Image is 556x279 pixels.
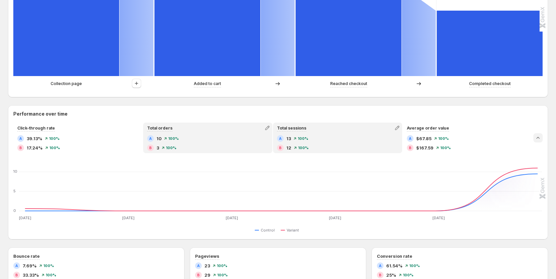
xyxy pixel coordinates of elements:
[409,146,412,150] h2: B
[379,264,382,268] h2: A
[43,264,54,268] span: 100%
[386,272,396,278] span: 25%
[286,135,291,142] span: 13
[13,189,16,193] text: 5
[279,146,282,150] h2: B
[51,80,82,87] p: Collection page
[19,216,31,220] text: [DATE]
[19,146,22,150] h2: B
[440,146,451,150] span: 100%
[407,126,449,131] span: Average order value
[27,144,43,151] span: 17.24%
[15,264,18,268] h2: A
[156,144,159,151] span: 3
[147,126,172,131] span: Total orders
[149,146,152,150] h2: B
[23,262,37,269] span: 7.69%
[379,273,382,277] h2: B
[403,273,414,277] span: 100%
[166,146,176,150] span: 100%
[226,216,238,220] text: [DATE]
[13,111,543,117] h2: Performance over time
[286,144,291,151] span: 12
[204,262,210,269] span: 23
[204,272,210,278] span: 29
[23,272,39,278] span: 33.33%
[277,126,306,131] span: Total sessions
[195,253,219,259] h3: Pageviews
[122,216,135,220] text: [DATE]
[13,208,16,213] text: 0
[409,264,420,268] span: 100%
[469,80,511,87] p: Completed checkout
[149,137,152,140] h2: A
[255,226,277,234] button: Control
[19,137,22,140] h2: A
[330,80,367,87] p: Reached checkout
[533,133,543,142] button: Collapse chart
[49,146,60,150] span: 100%
[13,169,17,174] text: 10
[261,228,275,233] span: Control
[17,126,55,131] span: Click-through rate
[46,273,56,277] span: 100%
[287,228,299,233] span: Variant
[217,273,228,277] span: 100%
[416,135,431,142] span: $67.85
[168,137,179,140] span: 100%
[386,262,403,269] span: 61.54%
[15,273,18,277] h2: B
[437,11,543,76] path: Completed checkout: 8
[27,135,42,142] span: 39.13%
[279,137,282,140] h2: A
[194,80,221,87] p: Added to cart
[298,146,309,150] span: 100%
[377,253,412,259] h3: Conversion rate
[49,137,60,140] span: 100%
[416,144,433,151] span: $167.59
[217,264,227,268] span: 100%
[329,216,341,220] text: [DATE]
[197,264,200,268] h2: A
[409,137,412,140] h2: A
[156,135,161,142] span: 10
[281,226,302,234] button: Variant
[432,216,445,220] text: [DATE]
[197,273,200,277] h2: B
[13,253,40,259] h3: Bounce rate
[298,137,308,140] span: 100%
[438,137,449,140] span: 100%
